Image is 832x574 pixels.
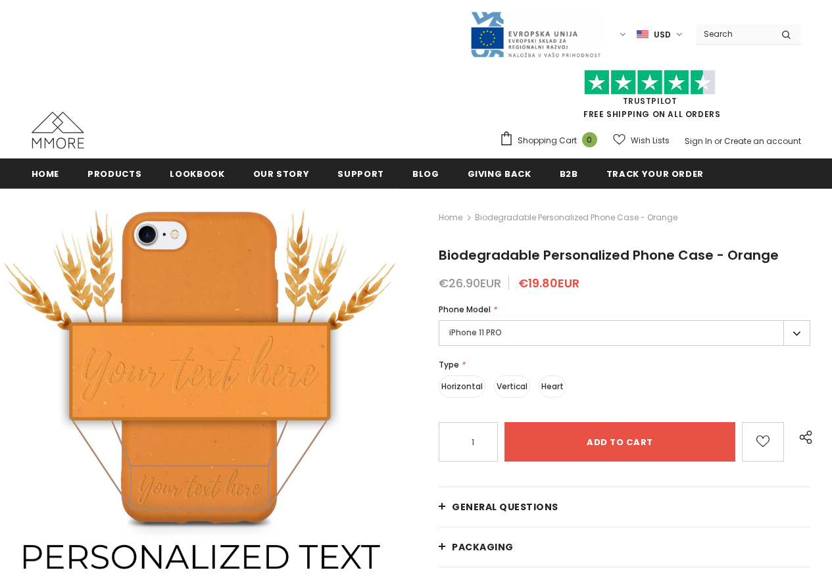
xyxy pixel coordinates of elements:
[560,158,578,188] a: B2B
[439,246,779,264] span: Biodegradable Personalized Phone Case - Orange
[439,304,491,315] span: Phone Model
[582,132,597,147] span: 0
[170,158,224,188] a: Lookbook
[685,135,712,147] a: Sign In
[606,158,704,188] a: Track your order
[696,24,771,43] input: Search Site
[623,95,677,107] a: Trustpilot
[470,11,601,59] img: Javni Razpis
[32,112,84,149] img: MMORE Cases
[606,168,704,180] span: Track your order
[470,28,601,39] a: Javni Razpis
[468,168,531,180] span: Giving back
[452,500,558,514] span: General Questions
[654,28,671,41] span: USD
[439,210,462,226] a: Home
[468,158,531,188] a: Giving back
[504,422,735,462] input: Add to cart
[560,168,578,180] span: B2B
[253,158,310,188] a: Our Story
[439,527,810,567] a: PACKAGING
[253,168,310,180] span: Our Story
[584,70,716,95] img: Trust Pilot Stars
[518,275,579,291] span: €19.80EUR
[439,487,810,527] a: General Questions
[87,168,141,180] span: Products
[724,135,801,147] a: Create an account
[32,168,60,180] span: Home
[475,210,677,226] span: Biodegradable Personalized Phone Case - Orange
[518,134,577,147] span: Shopping Cart
[412,168,439,180] span: Blog
[337,168,384,180] span: support
[439,320,810,346] label: iPhone 11 PRO
[32,158,60,188] a: Home
[637,29,648,40] img: USD
[337,158,384,188] a: support
[439,375,485,398] label: Horizontal
[714,135,722,147] span: or
[452,540,514,554] span: PACKAGING
[439,359,459,370] span: Type
[631,134,670,147] span: Wish Lists
[499,131,604,151] a: Shopping Cart 0
[499,76,801,120] span: FREE SHIPPING ON ALL ORDERS
[539,375,566,398] label: Heart
[412,158,439,188] a: Blog
[494,375,530,398] label: Vertical
[87,158,141,188] a: Products
[613,129,670,152] a: Wish Lists
[439,275,501,291] span: €26.90EUR
[170,168,224,180] span: Lookbook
